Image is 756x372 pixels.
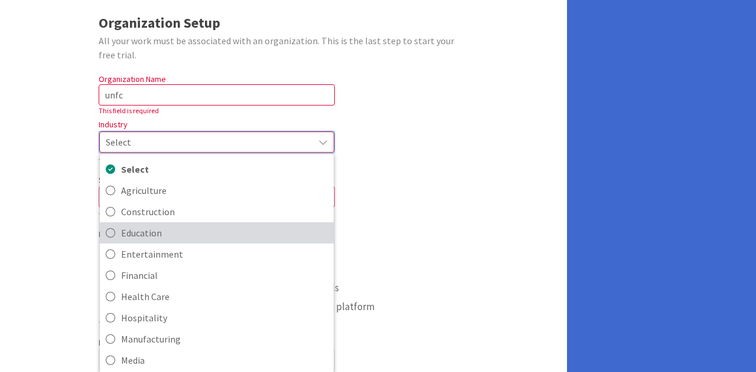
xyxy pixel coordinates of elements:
[121,182,328,199] span: Agriculture
[99,118,128,131] label: Industry
[99,228,292,241] label: How do you currently manage and measure your work?
[100,222,334,243] a: Education
[106,134,308,150] span: Select
[121,203,328,220] span: Construction
[121,266,328,284] span: Financial
[99,106,335,116] div: This field is required
[121,224,328,242] span: Education
[99,157,159,166] span: This field is required
[100,286,334,307] a: Health Care
[99,12,469,34] div: Organization Setup
[99,297,378,316] button: We have multiple tools but would like to have one platform
[100,180,334,201] a: Agriculture
[99,337,195,349] label: How did you hear about us?
[99,34,469,62] div: All your work must be associated with an organization. This is the last step to start your free t...
[121,288,328,305] span: Health Care
[100,328,334,350] a: Manufacturing
[99,174,114,186] label: Size
[100,243,334,265] a: Entertainment
[99,241,283,259] button: We don't have a system and need one
[99,320,159,328] span: This field is required
[121,245,328,263] span: Entertainment
[100,307,334,328] a: Hospitality
[121,309,328,327] span: Hospitality
[100,265,334,286] a: Financial
[99,278,343,297] button: We use another tool, but it doesn't meet our needs
[121,330,328,348] span: Manufacturing
[121,160,328,178] span: Select
[100,201,334,222] a: Construction
[99,211,159,220] span: This field is required
[99,259,305,278] button: We mostly use spreadsheets, such as Excel
[100,350,334,371] a: Media
[99,74,166,84] label: Organization Name
[100,159,334,180] a: Select
[121,351,328,369] span: Media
